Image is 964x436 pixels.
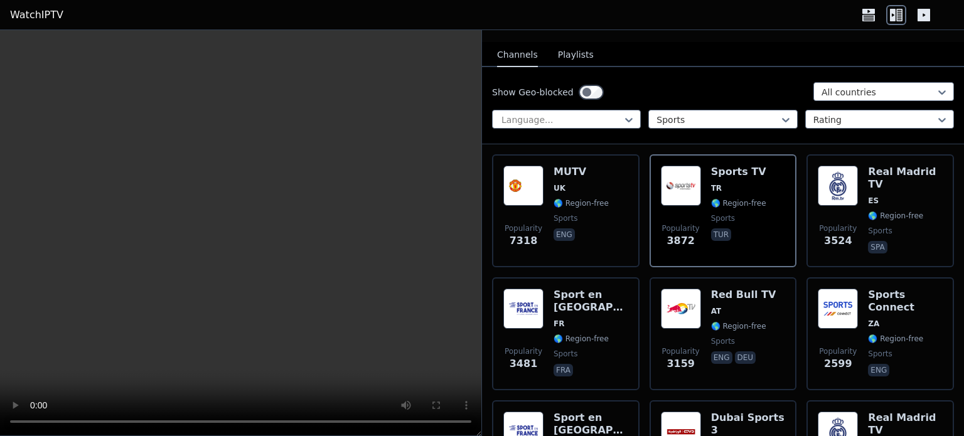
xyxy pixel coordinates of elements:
[554,166,609,178] h6: MUTV
[503,289,544,329] img: Sport en France
[711,198,766,208] span: 🌎 Region-free
[824,356,852,371] span: 2599
[554,349,577,359] span: sports
[554,228,575,241] p: eng
[735,351,756,364] p: deu
[505,346,542,356] span: Popularity
[492,86,574,98] label: Show Geo-blocked
[711,213,735,223] span: sports
[554,183,565,193] span: UK
[711,289,776,301] h6: Red Bull TV
[868,349,892,359] span: sports
[868,334,923,344] span: 🌎 Region-free
[711,306,722,316] span: AT
[868,196,879,206] span: ES
[868,241,887,253] p: spa
[554,334,609,344] span: 🌎 Region-free
[497,43,538,67] button: Channels
[824,233,852,248] span: 3524
[868,226,892,236] span: sports
[711,351,732,364] p: eng
[818,289,858,329] img: Sports Connect
[662,223,700,233] span: Popularity
[818,166,858,206] img: Real Madrid TV
[510,233,538,248] span: 7318
[505,223,542,233] span: Popularity
[661,289,701,329] img: Red Bull TV
[503,166,544,206] img: MUTV
[868,166,943,191] h6: Real Madrid TV
[667,356,695,371] span: 3159
[868,364,889,376] p: eng
[10,8,63,23] a: WatchIPTV
[868,319,879,329] span: ZA
[711,228,731,241] p: tur
[554,319,564,329] span: FR
[711,321,766,331] span: 🌎 Region-free
[711,336,735,346] span: sports
[554,198,609,208] span: 🌎 Region-free
[667,233,695,248] span: 3872
[554,213,577,223] span: sports
[868,289,943,314] h6: Sports Connect
[558,43,594,67] button: Playlists
[711,183,722,193] span: TR
[819,223,857,233] span: Popularity
[662,346,700,356] span: Popularity
[819,346,857,356] span: Popularity
[661,166,701,206] img: Sports TV
[510,356,538,371] span: 3481
[711,166,766,178] h6: Sports TV
[554,364,573,376] p: fra
[554,289,628,314] h6: Sport en [GEOGRAPHIC_DATA]
[868,211,923,221] span: 🌎 Region-free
